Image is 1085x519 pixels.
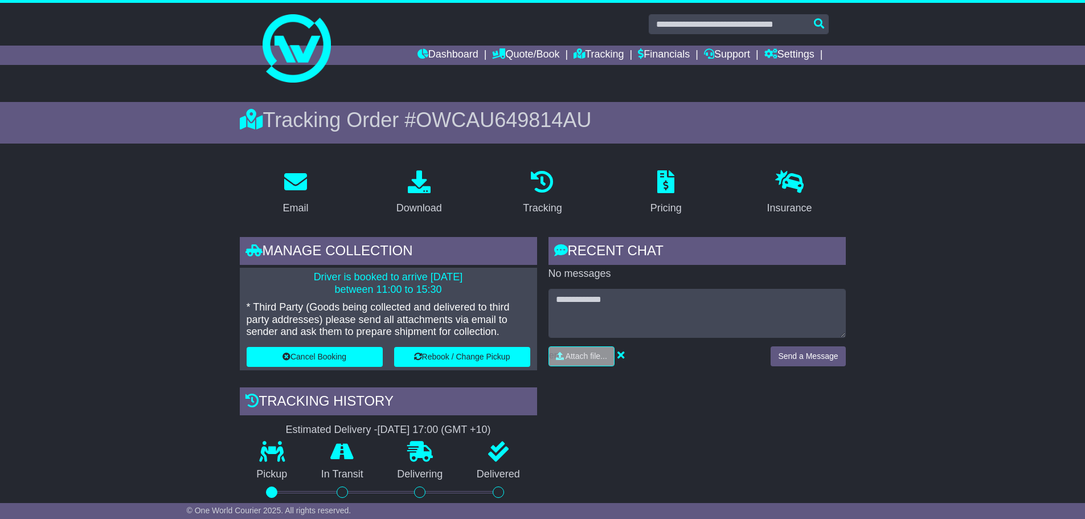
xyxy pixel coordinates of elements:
[240,468,305,481] p: Pickup
[643,166,689,220] a: Pricing
[275,166,316,220] a: Email
[240,424,537,436] div: Estimated Delivery -
[767,201,812,216] div: Insurance
[378,424,491,436] div: [DATE] 17:00 (GMT +10)
[548,237,846,268] div: RECENT CHAT
[416,108,591,132] span: OWCAU649814AU
[380,468,460,481] p: Delivering
[638,46,690,65] a: Financials
[492,46,559,65] a: Quote/Book
[240,108,846,132] div: Tracking Order #
[247,301,530,338] p: * Third Party (Goods being collected and delivered to third party addresses) please send all atta...
[574,46,624,65] a: Tracking
[394,347,530,367] button: Rebook / Change Pickup
[417,46,478,65] a: Dashboard
[282,201,308,216] div: Email
[548,268,846,280] p: No messages
[760,166,820,220] a: Insurance
[247,347,383,367] button: Cancel Booking
[460,468,537,481] p: Delivered
[187,506,351,515] span: © One World Courier 2025. All rights reserved.
[704,46,750,65] a: Support
[240,237,537,268] div: Manage collection
[247,271,530,296] p: Driver is booked to arrive [DATE] between 11:00 to 15:30
[240,387,537,418] div: Tracking history
[304,468,380,481] p: In Transit
[764,46,814,65] a: Settings
[389,166,449,220] a: Download
[771,346,845,366] button: Send a Message
[650,201,682,216] div: Pricing
[515,166,569,220] a: Tracking
[396,201,442,216] div: Download
[523,201,562,216] div: Tracking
